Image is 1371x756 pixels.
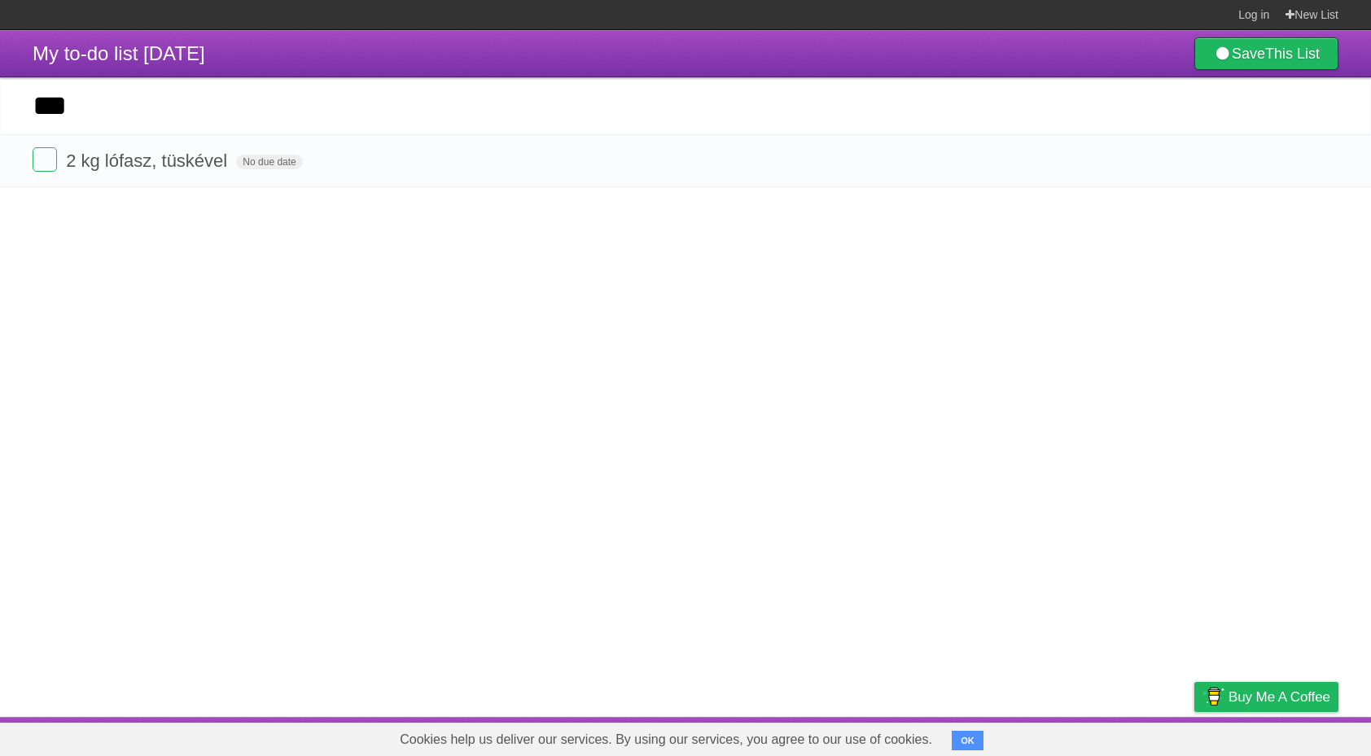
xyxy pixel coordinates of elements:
span: 2 kg lófasz, tüskével [66,151,231,171]
a: About [978,721,1012,752]
a: Privacy [1173,721,1216,752]
a: Buy me a coffee [1194,682,1338,712]
img: Buy me a coffee [1202,683,1224,710]
button: OK [952,731,983,750]
span: No due date [236,155,302,169]
b: This List [1265,46,1320,62]
label: Done [33,147,57,172]
a: Terms [1118,721,1154,752]
a: Suggest a feature [1236,721,1338,752]
a: Developers [1032,721,1097,752]
span: My to-do list [DATE] [33,42,205,64]
span: Buy me a coffee [1229,683,1330,711]
a: SaveThis List [1194,37,1338,70]
span: Cookies help us deliver our services. By using our services, you agree to our use of cookies. [383,723,948,756]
